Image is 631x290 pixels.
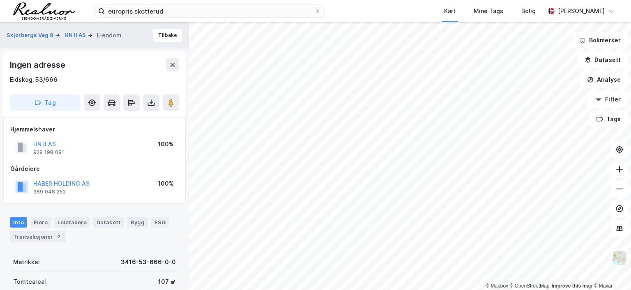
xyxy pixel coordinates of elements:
[97,30,122,40] div: Eiendom
[10,94,81,111] button: Tag
[590,251,631,290] iframe: Chat Widget
[572,32,628,48] button: Bokmerker
[590,251,631,290] div: Kontrollprogram for chat
[10,75,58,85] div: Eidskog, 53/666
[13,2,75,20] img: realnor-logo.934646d98de889bb5806.png
[474,6,503,16] div: Mine Tags
[54,217,90,228] div: Leietakere
[153,29,182,42] button: Tilbake
[10,217,27,228] div: Info
[151,217,169,228] div: ESG
[10,124,179,134] div: Hjemmelshaver
[7,31,55,39] button: Skjørbergs Veg 8
[64,31,88,39] button: HN II AS
[127,217,148,228] div: Bygg
[105,5,314,17] input: Søk på adresse, matrikkel, gårdeiere, leietakere eller personer
[486,283,508,289] a: Mapbox
[158,179,174,189] div: 100%
[158,277,176,287] div: 107 ㎡
[10,231,66,242] div: Transaksjoner
[580,71,628,88] button: Analyse
[10,58,67,71] div: Ingen adresse
[590,111,628,127] button: Tags
[552,283,592,289] a: Improve this map
[33,189,66,195] div: 989 048 252
[13,257,40,267] div: Matrikkel
[121,257,176,267] div: 3416-53-666-0-0
[33,149,64,156] div: 928 198 081
[588,91,628,108] button: Filter
[612,250,627,266] img: Z
[30,217,51,228] div: Eiere
[13,277,46,287] div: Tomteareal
[521,6,536,16] div: Bolig
[578,52,628,68] button: Datasett
[558,6,605,16] div: [PERSON_NAME]
[510,283,550,289] a: OpenStreetMap
[10,164,179,174] div: Gårdeiere
[55,232,63,241] div: 2
[93,217,124,228] div: Datasett
[158,139,174,149] div: 100%
[444,6,456,16] div: Kart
